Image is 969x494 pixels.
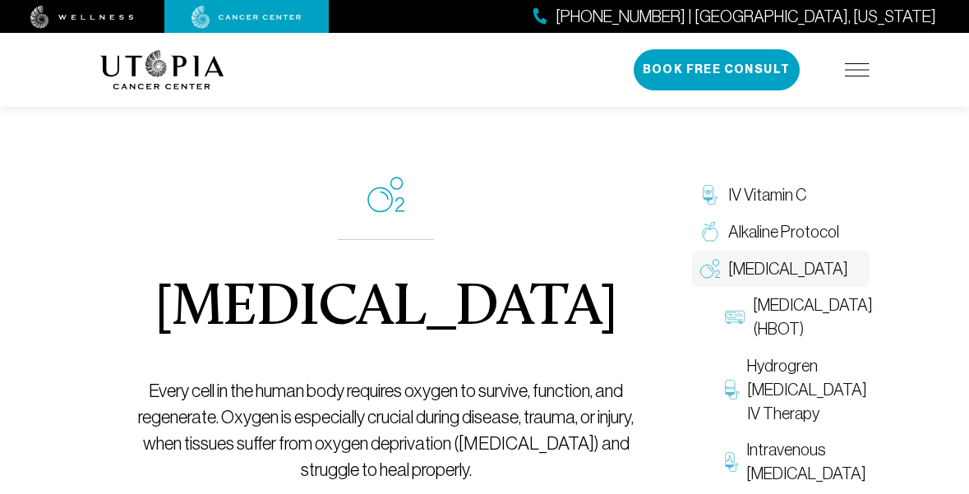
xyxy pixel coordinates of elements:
img: wellness [30,6,134,29]
span: Intravenous [MEDICAL_DATA] [746,438,866,486]
img: icon [367,177,404,213]
h1: [MEDICAL_DATA] [155,279,617,339]
img: Hyperbaric Oxygen Therapy (HBOT) [725,307,745,327]
a: [MEDICAL_DATA] [692,251,870,288]
img: Intravenous Ozone Therapy [725,452,739,472]
span: Alkaline Protocol [728,220,839,244]
img: Oxygen Therapy [700,259,720,279]
button: Book Free Consult [634,49,800,90]
img: IV Vitamin C [700,185,720,205]
a: IV Vitamin C [692,177,870,214]
a: Intravenous [MEDICAL_DATA] [717,432,870,492]
img: icon-hamburger [845,63,870,76]
span: [MEDICAL_DATA] (HBOT) [753,293,873,341]
a: Alkaline Protocol [692,214,870,251]
img: cancer center [191,6,302,29]
img: logo [100,50,224,90]
img: Hydrogren Peroxide IV Therapy [725,380,739,399]
img: Alkaline Protocol [700,222,720,242]
a: Hydrogren [MEDICAL_DATA] IV Therapy [717,348,870,432]
span: [PHONE_NUMBER] | [GEOGRAPHIC_DATA], [US_STATE] [556,5,936,29]
span: IV Vitamin C [728,183,806,207]
span: Hydrogren [MEDICAL_DATA] IV Therapy [747,354,867,425]
a: [MEDICAL_DATA] (HBOT) [717,287,870,348]
p: Every cell in the human body requires oxygen to survive, function, and regenerate. Oxygen is espe... [120,378,653,483]
a: [PHONE_NUMBER] | [GEOGRAPHIC_DATA], [US_STATE] [533,5,936,29]
span: [MEDICAL_DATA] [728,257,848,281]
